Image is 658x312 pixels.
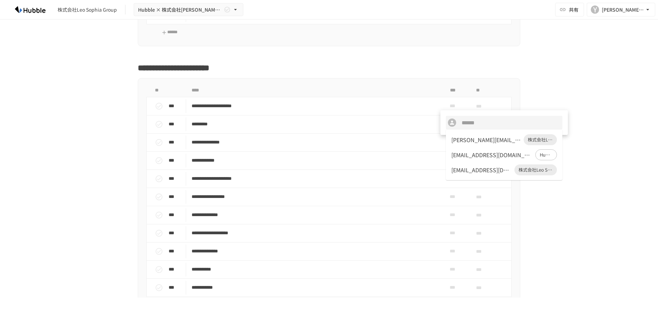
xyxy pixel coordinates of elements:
div: [EMAIL_ADDRESS][DOMAIN_NAME] [451,151,533,159]
span: 株式会社Leo Sophia Group [514,166,557,173]
div: [PERSON_NAME][EMAIL_ADDRESS][DOMAIN_NAME] [451,136,521,144]
span: 株式会社Leo Sophia Group [524,136,557,143]
span: Hubble [536,151,557,158]
div: [EMAIL_ADDRESS][DOMAIN_NAME] [451,166,512,174]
